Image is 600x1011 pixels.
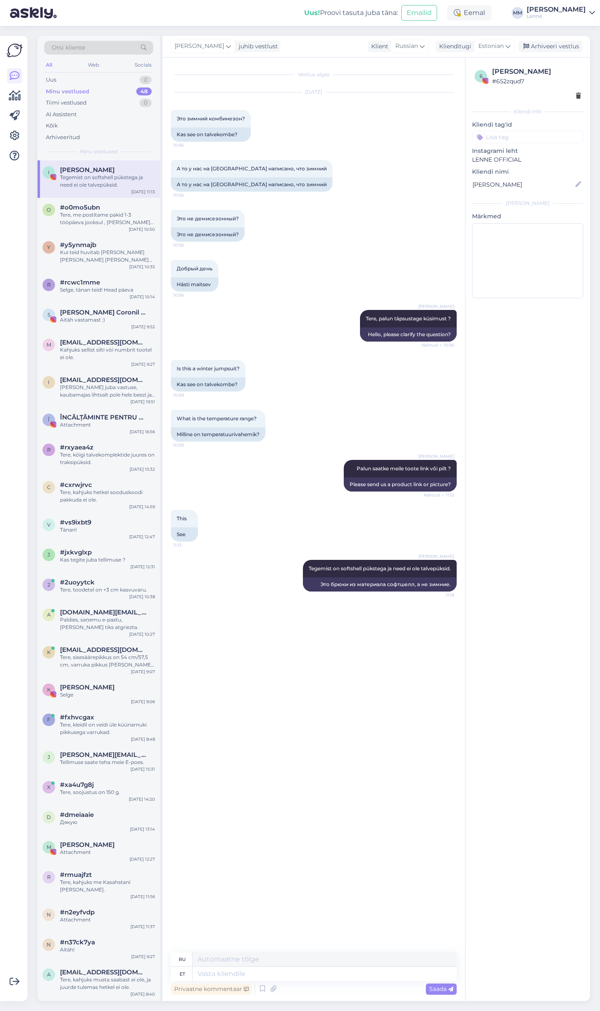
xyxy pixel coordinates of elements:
[472,108,583,115] div: Kliendi info
[173,442,205,448] span: 10:59
[60,759,155,766] div: Tellimuse saate teha meie E-poes.
[47,282,51,288] span: r
[180,967,185,981] div: et
[60,609,147,616] span: agate.fr@inbox.lv
[86,60,101,70] div: Web
[48,417,50,423] span: Î
[173,192,205,198] span: 10:56
[60,249,155,264] div: Kui teid huvitab [PERSON_NAME] [PERSON_NAME] [PERSON_NAME] uurida täpsemalt.
[171,71,457,78] div: Vestlus algas
[527,6,586,13] div: [PERSON_NAME]
[46,87,89,96] div: Minu vestlused
[344,477,457,492] div: Please send us a product link or picture?
[60,789,155,796] div: Tere, soojustus on 150 g.
[423,492,454,498] span: Nähtud ✓ 11:12
[60,684,115,691] span: Kristin Niidu
[60,444,93,451] span: #rxyaea4z
[60,909,95,916] span: #n2eyfvdp
[47,447,51,453] span: r
[173,142,205,148] span: 10:56
[131,324,155,330] div: [DATE] 9:52
[131,736,155,742] div: [DATE] 8:48
[140,99,152,107] div: 0
[171,984,252,995] div: Privaatne kommentaar
[60,751,147,759] span: Jana.kricere@inbox.lv
[422,342,454,348] span: Nähtud ✓ 10:56
[60,286,155,294] div: Selge, tänan teid! Head päeva
[177,515,187,522] span: This
[304,8,398,18] div: Proovi tasuta juba täna:
[60,549,92,556] span: #jxkvglxp
[130,991,155,997] div: [DATE] 8:40
[47,941,51,948] span: n
[472,180,574,189] input: Lisa nimi
[173,292,205,298] span: 10:56
[60,279,100,286] span: #rcwc1mme
[60,421,155,429] div: Attachment
[46,110,77,119] div: AI Assistent
[130,894,155,900] div: [DATE] 11:56
[436,42,471,51] div: Klienditugi
[52,43,85,52] span: Otsi kliente
[60,646,147,654] span: karoliina.vaher@gmail.com
[129,534,155,540] div: [DATE] 12:47
[129,631,155,637] div: [DATE] 10:27
[130,399,155,405] div: [DATE] 19:51
[60,586,155,594] div: Tere, toodetel on +3 cm kasvuvaru.
[60,384,155,399] div: [PERSON_NAME] juba vastuse, kaubamajas lihtsalt pole hele beezi ja teil mõlemad toonid olemas😊
[472,167,583,176] p: Kliendi nimi
[130,924,155,930] div: [DATE] 11:37
[80,148,117,155] span: Minu vestlused
[60,174,155,189] div: Tegemist on softshell pükstega ja need ei ole talvepüksid.
[60,376,147,384] span: iepihelgas@gmail.com
[395,42,418,51] span: Russian
[447,5,492,20] div: Eemal
[60,976,155,991] div: Tere, kahjuks musta saabast ei ole, ja juurde tulemas hetkel ei ole.
[47,312,50,318] span: S
[47,716,50,723] span: f
[47,552,50,558] span: j
[472,147,583,155] p: Instagrami leht
[48,169,50,175] span: І
[60,871,92,879] span: #rmuajfzt
[480,73,482,79] span: 6
[46,133,80,142] div: Arhiveeritud
[47,342,51,348] span: M
[60,819,155,826] div: Дякую
[177,365,240,372] span: Is this a winter jumpsuit?
[60,309,147,316] span: Silva Coronil Olivares
[130,766,155,772] div: [DATE] 15:31
[171,277,218,292] div: Hästi maitsev
[171,177,332,192] div: А то у нас на [GEOGRAPHIC_DATA] написано, что зимний
[130,466,155,472] div: [DATE] 15:32
[173,542,205,548] span: 11:13
[472,212,583,221] p: Märkmed
[129,226,155,232] div: [DATE] 10:50
[131,699,155,705] div: [DATE] 9:06
[60,879,155,894] div: Tere, kahjuks me Kasahstani [PERSON_NAME].
[60,579,95,586] span: #2uoyytck
[60,489,155,504] div: Tere, kahjuks hetkel sooduskoodi pakkuda ei ole.
[60,849,155,856] div: Attachment
[478,42,504,51] span: Estonian
[171,527,198,542] div: See
[60,481,92,489] span: #cxrwjrvc
[527,13,586,20] div: Lenne
[60,556,155,564] div: Kas tegite juba tellimuse ?
[177,115,245,122] span: Это зимний комбинезон?
[60,316,155,324] div: Aitäh vastamast :)
[47,686,51,693] span: K
[131,669,155,675] div: [DATE] 9:07
[131,954,155,960] div: [DATE] 9:27
[60,939,95,946] span: #n37ck7ya
[429,985,453,993] span: Saada
[60,841,115,849] span: Maris Lember
[47,484,51,490] span: c
[47,649,51,655] span: k
[130,564,155,570] div: [DATE] 12:31
[46,99,87,107] div: Tiimi vestlused
[60,969,147,976] span: anuska84@mail.ru
[179,952,186,966] div: ru
[130,429,155,435] div: [DATE] 16:56
[48,379,50,385] span: i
